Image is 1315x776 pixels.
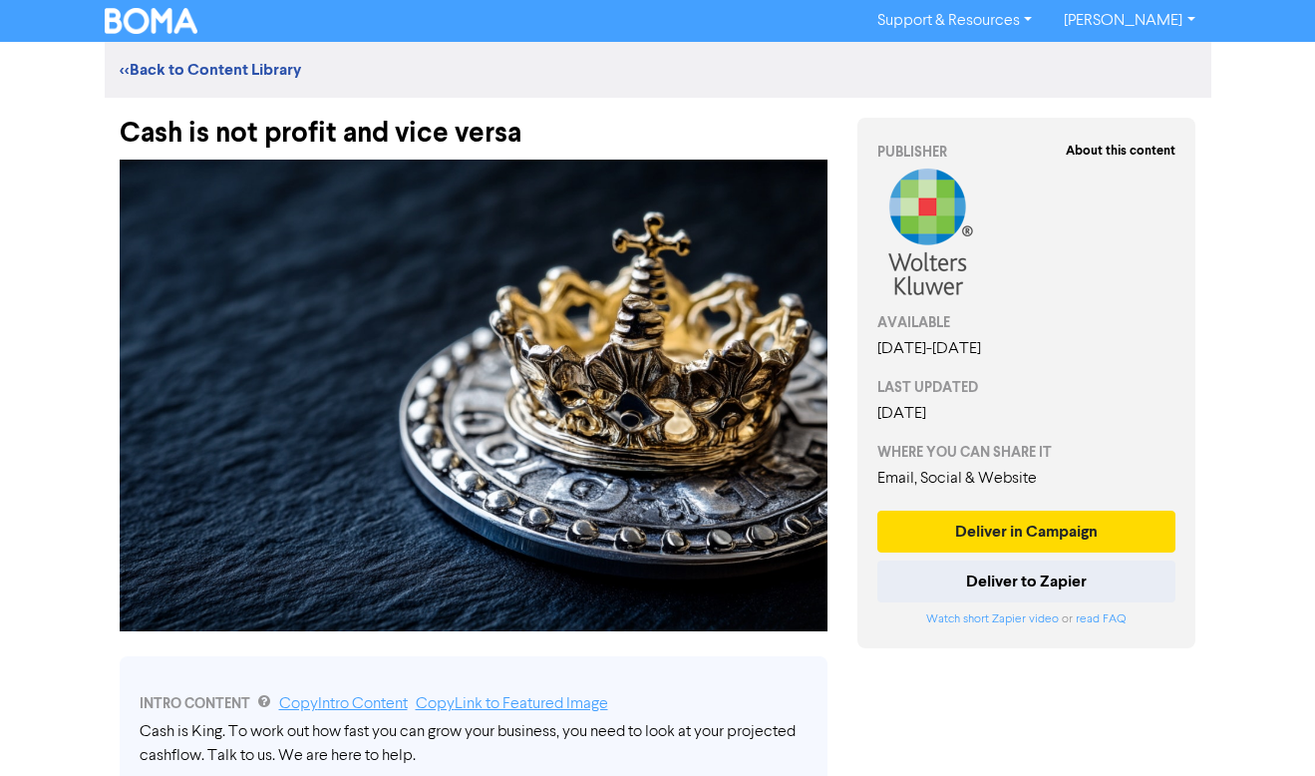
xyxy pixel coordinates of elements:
strong: About this content [1066,143,1175,159]
div: Cash is King. To work out how fast you can grow your business, you need to look at your projected... [140,720,808,768]
a: Watch short Zapier video [926,613,1059,625]
a: Support & Resources [861,5,1048,37]
a: <<Back to Content Library [120,60,301,80]
div: [DATE] [877,402,1176,426]
div: Cash is not profit and vice versa [120,98,827,150]
a: Copy Link to Featured Image [416,696,608,712]
div: Email, Social & Website [877,467,1176,491]
a: [PERSON_NAME] [1048,5,1210,37]
img: BOMA Logo [105,8,198,34]
div: PUBLISHER [877,142,1176,163]
div: INTRO CONTENT [140,692,808,716]
button: Deliver to Zapier [877,561,1176,602]
div: [DATE] - [DATE] [877,337,1176,361]
a: read FAQ [1076,613,1126,625]
div: AVAILABLE [877,312,1176,333]
div: or [877,610,1176,628]
div: LAST UPDATED [877,377,1176,398]
button: Deliver in Campaign [877,511,1176,553]
div: WHERE YOU CAN SHARE IT [877,442,1176,463]
a: Copy Intro Content [279,696,408,712]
